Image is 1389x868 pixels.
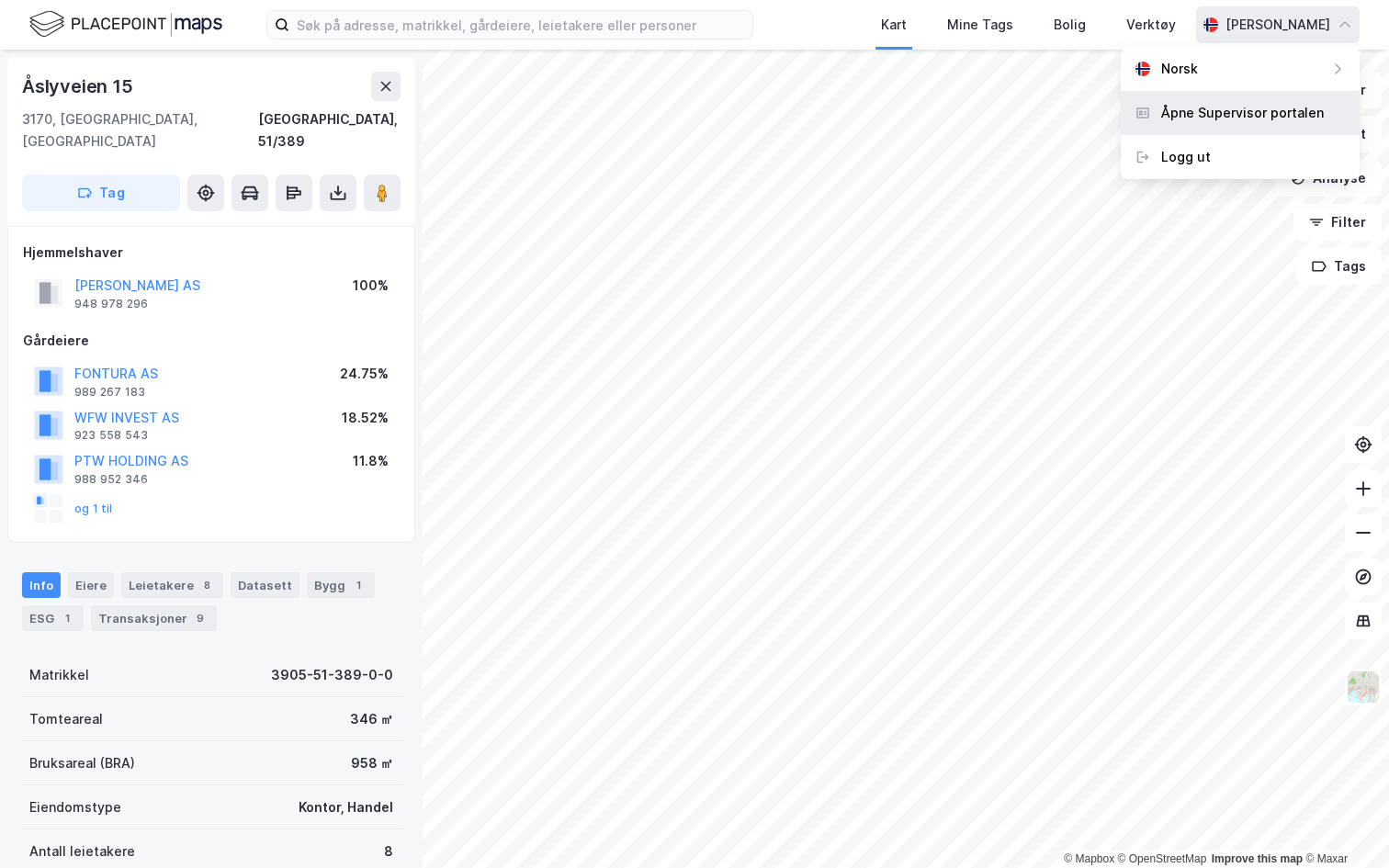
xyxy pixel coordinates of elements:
div: 346 ㎡ [350,708,393,730]
div: Matrikkel [29,664,89,686]
div: Bolig [1054,14,1086,36]
div: Gårdeiere [23,330,400,352]
div: 11.8% [353,450,389,472]
input: Søk på adresse, matrikkel, gårdeiere, leietakere eller personer [289,11,752,39]
div: ESG [22,605,84,631]
div: 1 [58,609,76,627]
div: [PERSON_NAME] [1225,14,1330,36]
div: Eiere [68,572,114,598]
div: Transaksjoner [91,605,217,631]
div: Bygg [307,572,375,598]
div: Åslyveien 15 [22,72,137,101]
div: Mine Tags [947,14,1013,36]
div: 100% [353,275,389,297]
div: Info [22,572,61,598]
div: Leietakere [121,572,223,598]
div: Datasett [231,572,299,598]
a: Improve this map [1212,852,1303,865]
div: 958 ㎡ [351,752,393,774]
div: [GEOGRAPHIC_DATA], 51/389 [258,108,401,152]
button: Tag [22,175,180,211]
iframe: Chat Widget [1297,780,1389,868]
div: 948 978 296 [74,297,148,311]
img: logo.f888ab2527a4732fd821a326f86c7f29.svg [29,8,222,40]
div: Kontrollprogram for chat [1297,780,1389,868]
div: 24.75% [340,363,389,385]
div: 1 [349,576,367,594]
div: Norsk [1161,58,1198,80]
div: 3905-51-389-0-0 [271,664,393,686]
div: 18.52% [342,407,389,429]
div: 989 267 183 [74,385,145,400]
div: Hjemmelshaver [23,242,400,264]
div: 8 [198,576,216,594]
div: Tomteareal [29,708,103,730]
div: 3170, [GEOGRAPHIC_DATA], [GEOGRAPHIC_DATA] [22,108,258,152]
div: Logg ut [1161,146,1211,168]
div: Åpne Supervisor portalen [1161,102,1324,124]
div: Kontor, Handel [299,796,393,818]
div: 8 [384,840,393,862]
div: Bruksareal (BRA) [29,752,135,774]
div: Eiendomstype [29,796,121,818]
div: 988 952 346 [74,472,148,487]
a: Mapbox [1064,852,1114,865]
div: Antall leietakere [29,840,135,862]
div: 923 558 543 [74,428,148,443]
button: Tags [1296,248,1382,285]
img: Z [1346,670,1381,705]
div: Kart [881,14,907,36]
div: Verktøy [1126,14,1176,36]
a: OpenStreetMap [1118,852,1207,865]
div: 9 [191,609,209,627]
button: Filter [1293,204,1382,241]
